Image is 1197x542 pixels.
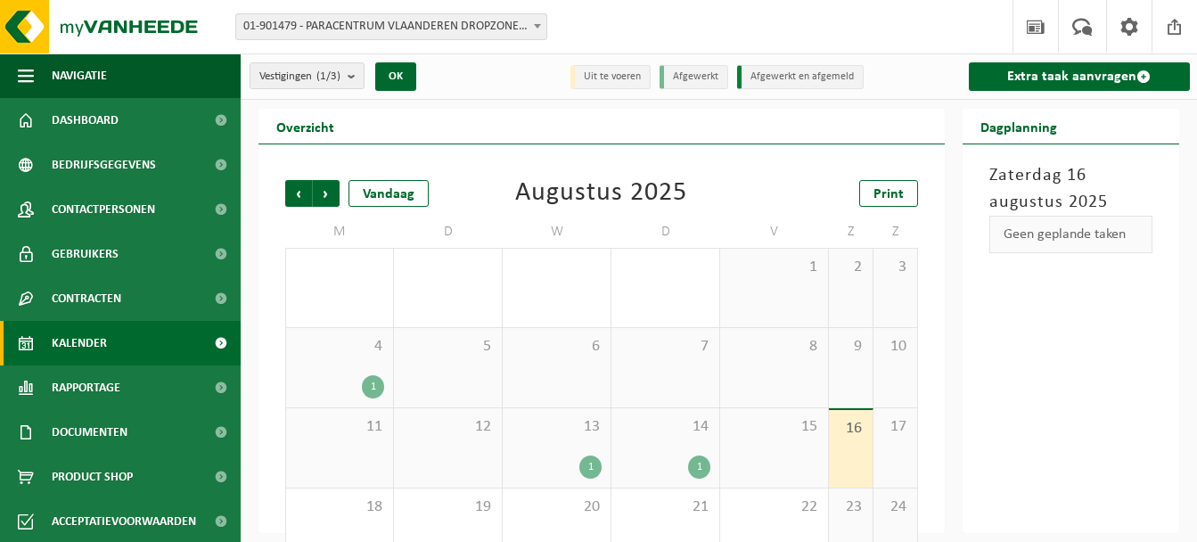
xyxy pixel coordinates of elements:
[52,410,127,455] span: Documenten
[375,62,416,91] button: OK
[882,417,908,437] span: 17
[52,232,119,276] span: Gebruikers
[362,375,384,398] div: 1
[316,70,340,82] count: (1/3)
[348,180,429,207] div: Vandaag
[403,417,493,437] span: 12
[295,497,384,517] span: 18
[52,365,120,410] span: Rapportage
[873,187,904,201] span: Print
[52,143,156,187] span: Bedrijfsgegevens
[838,258,864,277] span: 2
[729,497,819,517] span: 22
[503,216,611,248] td: W
[295,337,384,357] span: 4
[620,337,710,357] span: 7
[512,497,602,517] span: 20
[313,180,340,207] span: Volgende
[570,65,651,89] li: Uit te voeren
[285,180,312,207] span: Vorige
[882,337,908,357] span: 10
[882,258,908,277] span: 3
[729,337,819,357] span: 8
[52,321,107,365] span: Kalender
[52,53,107,98] span: Navigatie
[403,497,493,517] span: 19
[52,455,133,499] span: Product Shop
[838,337,864,357] span: 9
[838,497,864,517] span: 23
[729,258,819,277] span: 1
[52,98,119,143] span: Dashboard
[236,14,546,39] span: 01-901479 - PARACENTRUM VLAANDEREN DROPZONE SCHAFFEN - SCHAFFEN
[259,63,340,90] span: Vestigingen
[579,456,602,479] div: 1
[52,276,121,321] span: Contracten
[829,216,873,248] td: Z
[258,109,352,144] h2: Overzicht
[235,13,547,40] span: 01-901479 - PARACENTRUM VLAANDEREN DROPZONE SCHAFFEN - SCHAFFEN
[989,216,1152,253] div: Geen geplande taken
[250,62,365,89] button: Vestigingen(1/3)
[295,417,384,437] span: 11
[737,65,864,89] li: Afgewerkt en afgemeld
[873,216,918,248] td: Z
[963,109,1075,144] h2: Dagplanning
[52,187,155,232] span: Contactpersonen
[882,497,908,517] span: 24
[729,417,819,437] span: 15
[969,62,1190,91] a: Extra taak aanvragen
[611,216,720,248] td: D
[620,417,710,437] span: 14
[620,497,710,517] span: 21
[285,216,394,248] td: M
[403,337,493,357] span: 5
[859,180,918,207] a: Print
[394,216,503,248] td: D
[515,180,687,207] div: Augustus 2025
[512,337,602,357] span: 6
[660,65,728,89] li: Afgewerkt
[838,419,864,439] span: 16
[512,417,602,437] span: 13
[688,456,710,479] div: 1
[720,216,829,248] td: V
[989,162,1152,216] h3: Zaterdag 16 augustus 2025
